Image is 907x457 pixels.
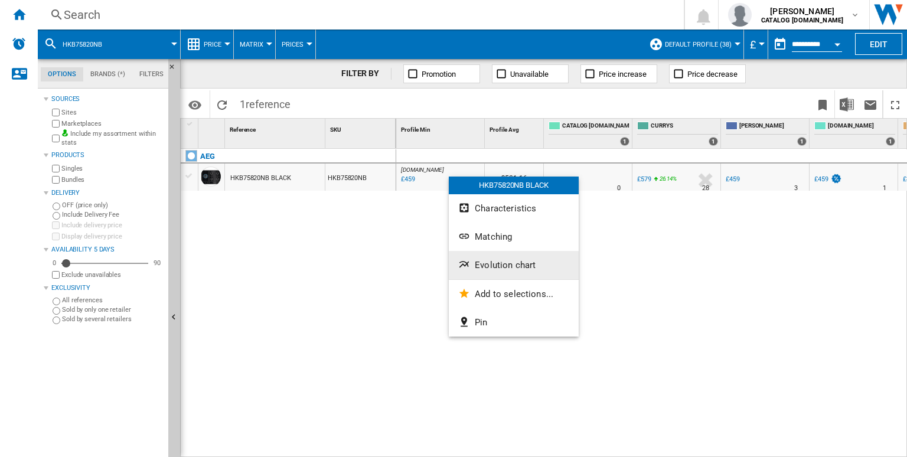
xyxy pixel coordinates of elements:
[475,203,536,214] span: Characteristics
[449,177,579,194] div: HKB75820NB BLACK
[449,308,579,337] button: Pin...
[475,260,536,270] span: Evolution chart
[449,280,579,308] button: Add to selections...
[475,231,512,242] span: Matching
[475,289,553,299] span: Add to selections...
[449,194,579,223] button: Characteristics
[449,223,579,251] button: Matching
[449,251,579,279] button: Evolution chart
[475,317,487,328] span: Pin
